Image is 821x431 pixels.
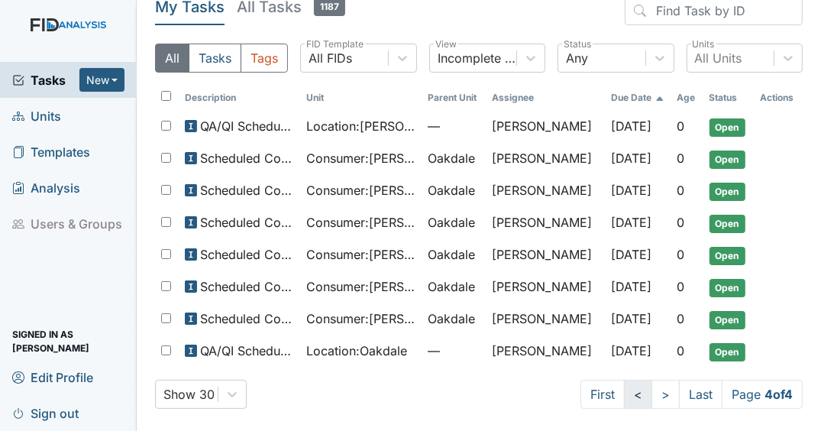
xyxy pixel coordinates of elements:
nav: task-pagination [580,380,803,409]
button: New [79,68,125,92]
span: Consumer : [PERSON_NAME] [306,277,415,296]
span: 0 [677,247,684,262]
span: Consumer : [PERSON_NAME] [306,149,415,167]
span: [DATE] [611,247,651,262]
td: [PERSON_NAME] [486,335,606,368]
span: Open [709,215,745,233]
span: Scheduled Consumer Chart Review [200,309,294,328]
div: All Units [695,49,742,67]
a: Last [679,380,722,409]
span: 0 [677,343,684,358]
span: Oakdale [428,213,475,232]
span: Open [709,118,745,137]
span: Consumer : [PERSON_NAME] [306,309,415,328]
span: Oakdale [428,181,475,199]
span: Page [722,380,803,409]
span: Open [709,183,745,201]
span: Oakdale [428,149,475,167]
span: Units [12,104,61,128]
th: Assignee [486,85,606,111]
div: Any [566,49,588,67]
input: Toggle All Rows Selected [161,91,171,101]
td: [PERSON_NAME] [486,207,606,239]
span: Open [709,311,745,329]
button: All [155,44,189,73]
span: Scheduled Consumer Chart Review [200,149,294,167]
span: [DATE] [611,311,651,326]
span: 0 [677,215,684,230]
span: Open [709,343,745,361]
th: Toggle SortBy [605,85,671,111]
span: Open [709,247,745,265]
span: 0 [677,183,684,198]
span: [DATE] [611,151,651,166]
span: Location : Oakdale [306,342,407,360]
span: Sign out [12,401,79,425]
button: Tasks [189,44,241,73]
div: Incomplete Tasks [438,49,518,67]
span: Oakdale [428,277,475,296]
span: 0 [677,118,684,134]
th: Toggle SortBy [422,85,486,111]
th: Actions [754,85,803,111]
td: [PERSON_NAME] [486,143,606,175]
span: Location : [PERSON_NAME]. ICF [306,117,415,135]
th: Toggle SortBy [703,85,755,111]
td: [PERSON_NAME] [486,303,606,335]
span: — [428,342,480,360]
th: Toggle SortBy [671,85,703,111]
td: [PERSON_NAME] [486,239,606,271]
span: 0 [677,279,684,294]
span: Open [709,151,745,169]
span: Scheduled Consumer Chart Review [200,181,294,199]
div: All FIDs [309,49,352,67]
span: Edit Profile [12,365,93,389]
span: [DATE] [611,215,651,230]
th: Toggle SortBy [300,85,422,111]
span: 0 [677,151,684,166]
span: Templates [12,140,90,164]
td: [PERSON_NAME] [486,175,606,207]
a: > [651,380,680,409]
span: Analysis [12,176,80,199]
span: Oakdale [428,309,475,328]
div: Type filter [155,44,288,73]
span: [DATE] [611,279,651,294]
span: Consumer : [PERSON_NAME] [306,181,415,199]
span: QA/QI Scheduled Inspection [200,342,294,360]
span: Scheduled Consumer Chart Review [200,213,294,232]
td: [PERSON_NAME] [486,111,606,143]
span: Consumer : [PERSON_NAME] [306,245,415,264]
strong: 4 of 4 [764,387,793,402]
span: Oakdale [428,245,475,264]
span: [DATE] [611,118,651,134]
span: Signed in as [PERSON_NAME] [12,329,124,353]
span: Open [709,279,745,297]
th: Toggle SortBy [179,85,300,111]
div: Show 30 [163,385,215,403]
span: 0 [677,311,684,326]
button: Tags [241,44,288,73]
span: Scheduled Consumer Chart Review [200,277,294,296]
td: [PERSON_NAME] [486,271,606,303]
a: < [624,380,652,409]
a: First [580,380,625,409]
span: [DATE] [611,343,651,358]
span: QA/QI Scheduled Inspection [200,117,294,135]
span: — [428,117,480,135]
span: Scheduled Consumer Chart Review [200,245,294,264]
a: Tasks [12,71,79,89]
span: Consumer : [PERSON_NAME] [306,213,415,232]
span: [DATE] [611,183,651,198]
